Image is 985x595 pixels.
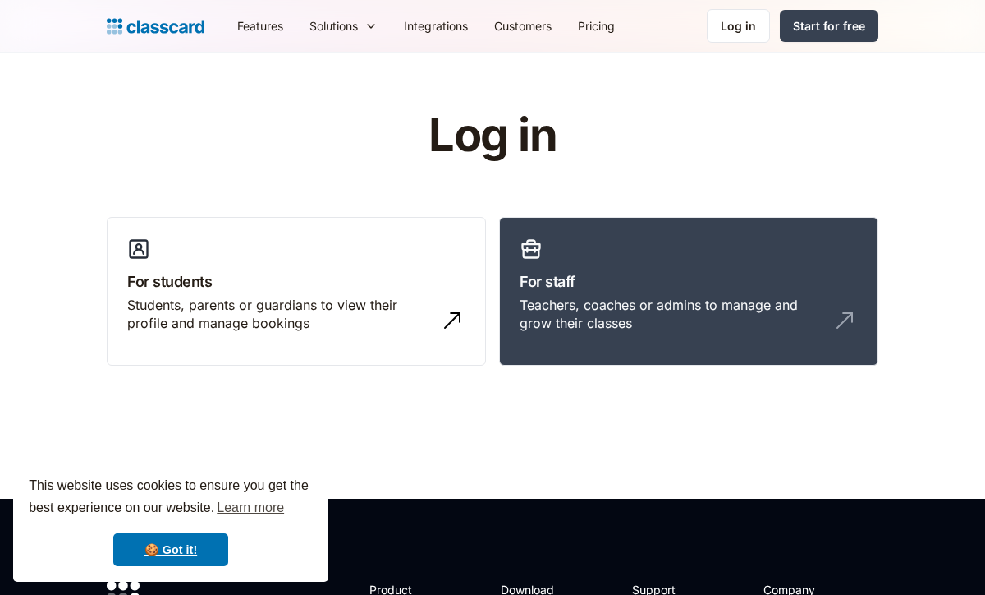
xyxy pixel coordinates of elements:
[113,533,228,566] a: dismiss cookie message
[391,7,481,44] a: Integrations
[721,17,756,35] div: Log in
[214,496,286,520] a: learn more about cookies
[107,15,204,38] a: Logo
[520,270,858,293] h3: For staff
[127,270,465,293] h3: For students
[565,7,628,44] a: Pricing
[793,17,865,35] div: Start for free
[13,460,328,582] div: cookieconsent
[309,17,358,35] div: Solutions
[520,296,825,333] div: Teachers, coaches or admins to manage and grow their classes
[29,476,313,520] span: This website uses cookies to ensure you get the best experience on our website.
[296,7,391,44] div: Solutions
[707,9,770,43] a: Log in
[481,7,565,44] a: Customers
[499,217,878,367] a: For staffTeachers, coaches or admins to manage and grow their classes
[107,217,486,367] a: For studentsStudents, parents or guardians to view their profile and manage bookings
[780,10,878,42] a: Start for free
[127,296,433,333] div: Students, parents or guardians to view their profile and manage bookings
[224,7,296,44] a: Features
[232,110,754,161] h1: Log in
